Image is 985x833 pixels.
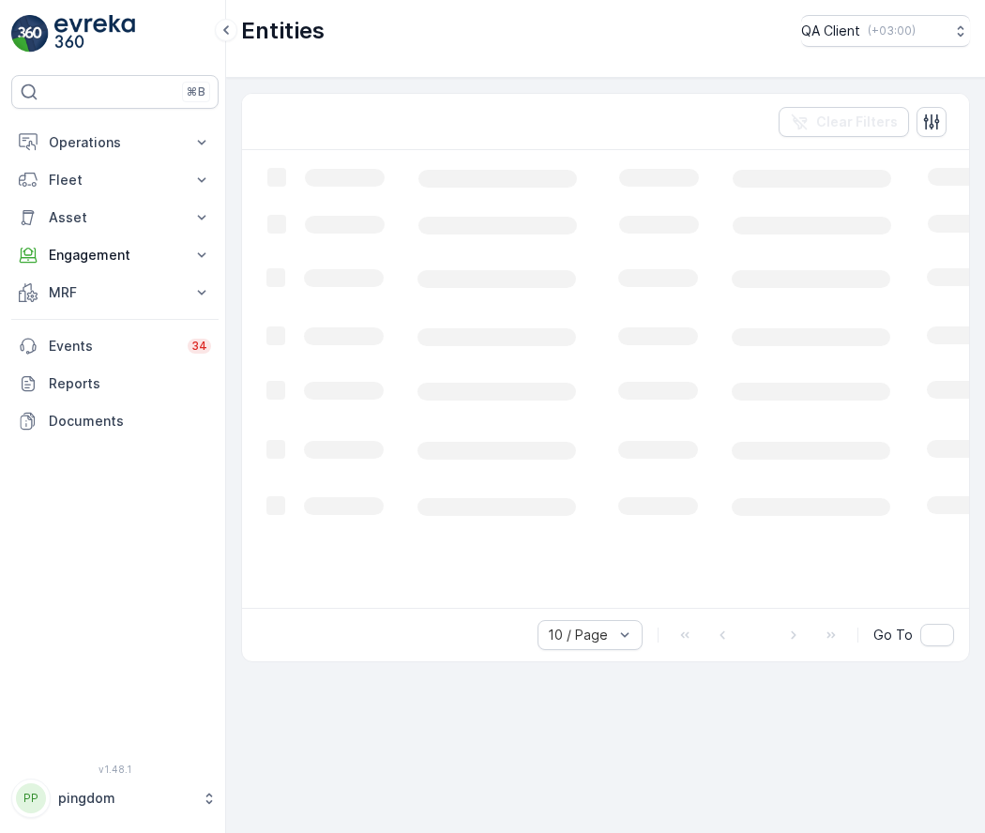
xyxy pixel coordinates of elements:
[11,161,219,199] button: Fleet
[58,789,192,808] p: pingdom
[816,113,898,131] p: Clear Filters
[11,327,219,365] a: Events34
[16,783,46,813] div: PP
[779,107,909,137] button: Clear Filters
[49,374,211,393] p: Reports
[11,274,219,311] button: MRF
[801,22,860,40] p: QA Client
[11,365,219,402] a: Reports
[49,246,181,265] p: Engagement
[54,15,135,53] img: logo_light-DOdMpM7g.png
[801,15,970,47] button: QA Client(+03:00)
[49,283,181,302] p: MRF
[49,208,181,227] p: Asset
[49,133,181,152] p: Operations
[11,402,219,440] a: Documents
[11,199,219,236] button: Asset
[49,337,176,356] p: Events
[11,764,219,775] span: v 1.48.1
[49,171,181,189] p: Fleet
[187,84,205,99] p: ⌘B
[191,339,207,354] p: 34
[11,124,219,161] button: Operations
[11,236,219,274] button: Engagement
[11,779,219,818] button: PPpingdom
[868,23,916,38] p: ( +03:00 )
[241,16,325,46] p: Entities
[873,626,913,644] span: Go To
[11,15,49,53] img: logo
[49,412,211,431] p: Documents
